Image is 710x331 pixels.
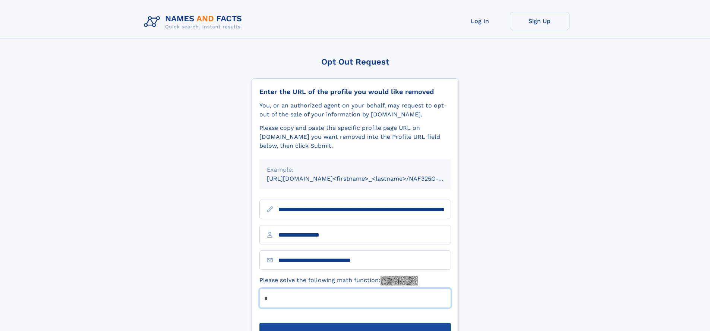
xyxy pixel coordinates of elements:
[267,175,465,182] small: [URL][DOMAIN_NAME]<firstname>_<lastname>/NAF325G-xxxxxxxx
[252,57,459,66] div: Opt Out Request
[267,165,444,174] div: Example:
[259,124,451,150] div: Please copy and paste the specific profile page URL on [DOMAIN_NAME] you want removed into the Pr...
[510,12,569,30] a: Sign Up
[259,101,451,119] div: You, or an authorized agent on your behalf, may request to opt-out of the sale of your informatio...
[259,88,451,96] div: Enter the URL of the profile you would like removed
[259,276,418,285] label: Please solve the following math function:
[141,12,248,32] img: Logo Names and Facts
[450,12,510,30] a: Log In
